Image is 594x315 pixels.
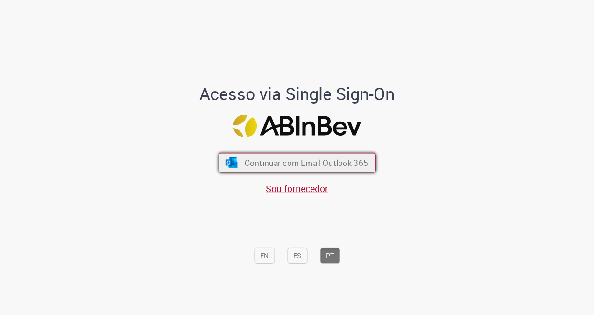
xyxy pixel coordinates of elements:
h1: Acesso via Single Sign-On [168,85,427,103]
img: ícone Azure/Microsoft 360 [225,157,238,168]
button: EN [254,248,275,264]
img: Logo ABInBev [233,114,361,137]
button: ícone Azure/Microsoft 360 Continuar com Email Outlook 365 [219,153,376,172]
a: Sou fornecedor [266,182,328,195]
button: PT [320,248,340,264]
button: ES [287,248,307,264]
span: Continuar com Email Outlook 365 [244,157,368,168]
